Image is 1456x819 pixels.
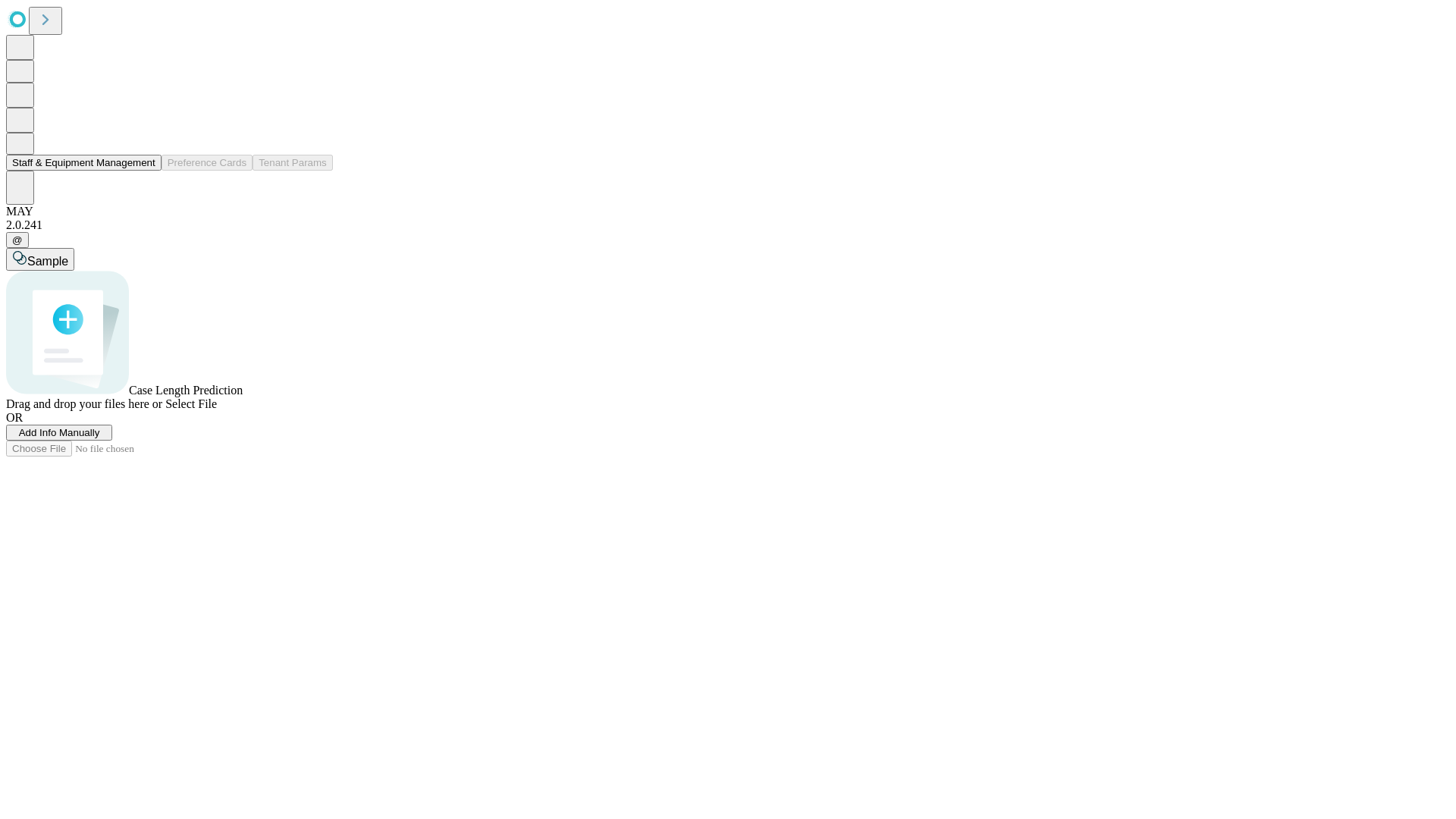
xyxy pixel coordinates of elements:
span: Select File [165,397,217,410]
button: @ [6,232,29,248]
button: Add Info Manually [6,425,112,441]
span: Drag and drop your files here or [6,397,162,410]
span: Sample [27,255,68,268]
button: Sample [6,248,74,271]
button: Staff & Equipment Management [6,155,162,171]
button: Tenant Params [253,155,333,171]
div: 2.0.241 [6,218,1450,232]
button: Preference Cards [162,155,253,171]
span: @ [12,234,23,246]
span: Add Info Manually [19,427,100,438]
div: MAY [6,205,1450,218]
span: OR [6,411,23,424]
span: Case Length Prediction [129,384,243,397]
